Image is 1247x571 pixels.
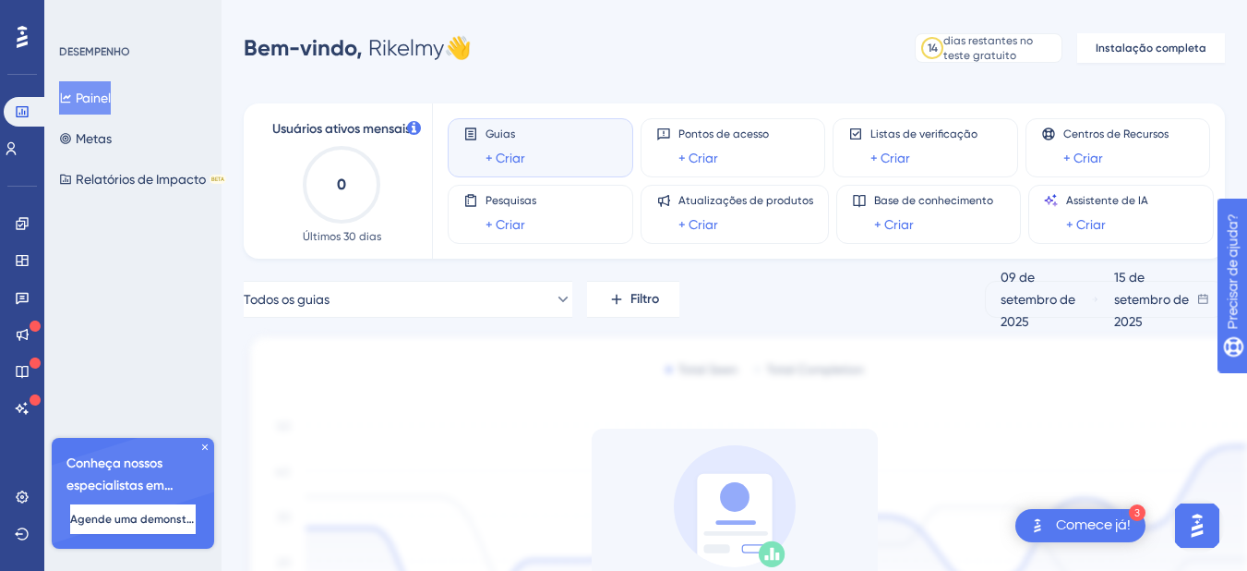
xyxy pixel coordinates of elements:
font: Pesquisas [486,194,536,207]
font: Conheça nossos especialistas em integração 🎧 [66,456,174,516]
font: 09 de setembro de 2025 [1001,270,1075,329]
font: Listas de verificação [870,128,977,140]
font: + Criar [678,151,718,165]
font: + Criar [874,217,914,232]
font: Precisar de ajuda? [43,8,159,22]
font: BETA [211,176,224,182]
font: DESEMPENHO [59,45,130,58]
button: Relatórios de ImpactoBETA [59,163,226,196]
font: Centros de Recursos [1063,128,1169,140]
font: Rikelmy [368,35,444,61]
font: Relatórios de Impacto [76,172,206,187]
font: + Criar [678,217,718,232]
button: Todos os guias [244,281,572,318]
font: + Criar [870,151,910,165]
font: dias restantes no teste gratuito [943,34,1033,62]
font: Bem-vindo, [244,34,363,61]
font: Base de conhecimento [874,194,993,207]
iframe: Iniciador do Assistente de IA do UserGuiding [1169,498,1225,553]
font: Instalação completa [1096,42,1206,55]
button: Painel [59,81,111,115]
img: imagem-do-lançador-texto-alternativo [1026,515,1049,537]
font: 👋 [444,35,472,61]
text: 0 [337,176,346,193]
button: Filtro [587,281,679,318]
div: Abra a lista de verificação Comece!, módulos restantes: 3 [1015,509,1145,542]
font: Metas [76,131,112,146]
font: + Criar [1063,151,1103,165]
font: Últimos 30 dias [303,230,381,243]
font: Guias [486,128,515,140]
button: Metas [59,122,112,155]
font: Filtro [630,291,659,307]
font: Atualizações de produtos [678,194,813,207]
font: + Criar [486,217,525,232]
font: + Criar [1066,217,1106,232]
font: 15 de setembro de 2025 [1114,270,1189,329]
font: Todos os guias [244,292,330,307]
button: Agende uma demonstração [70,504,196,534]
font: Assistente de IA [1066,194,1148,207]
font: + Criar [486,151,525,165]
button: Instalação completa [1077,33,1225,63]
font: Usuários ativos mensais [272,121,411,137]
font: Painel [76,91,111,105]
font: Pontos de acesso [678,128,769,140]
font: Agende uma demonstração [70,513,218,526]
font: 3 [1134,508,1140,518]
font: Comece já! [1056,517,1131,532]
font: 14 [928,42,938,55]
